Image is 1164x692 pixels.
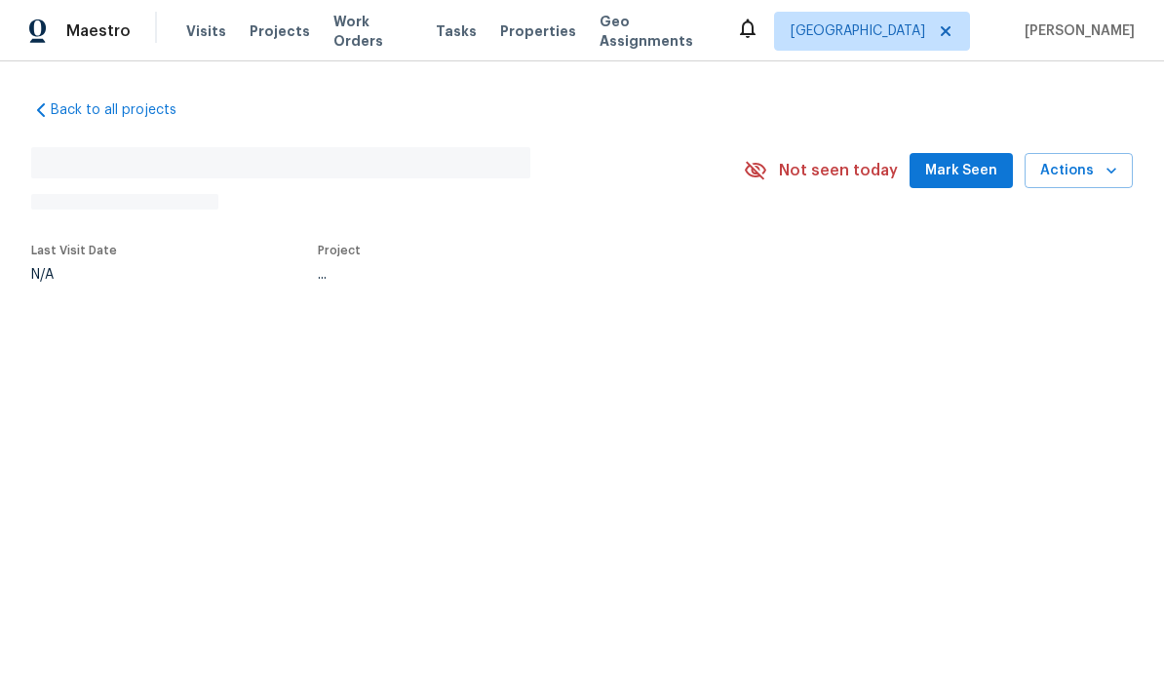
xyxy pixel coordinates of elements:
span: Mark Seen [925,159,997,183]
span: Last Visit Date [31,245,117,256]
span: Not seen today [779,161,898,180]
button: Actions [1025,153,1133,189]
span: Geo Assignments [600,12,713,51]
span: Projects [250,21,310,41]
span: Actions [1040,159,1117,183]
span: [PERSON_NAME] [1017,21,1135,41]
span: Tasks [436,24,477,38]
span: Visits [186,21,226,41]
span: [GEOGRAPHIC_DATA] [791,21,925,41]
span: Maestro [66,21,131,41]
div: ... [318,268,692,282]
span: Project [318,245,361,256]
span: Properties [500,21,576,41]
button: Mark Seen [910,153,1013,189]
a: Back to all projects [31,100,218,120]
span: Work Orders [333,12,412,51]
div: N/A [31,268,117,282]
